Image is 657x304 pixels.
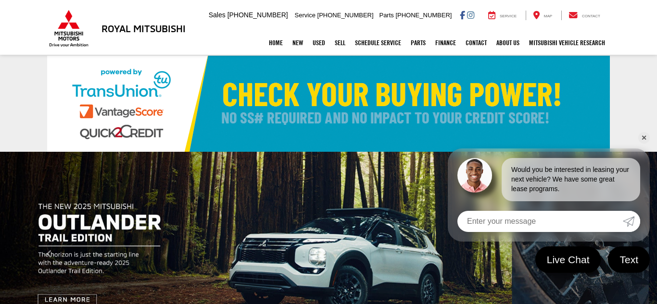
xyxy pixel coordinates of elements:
a: Sell [330,31,350,55]
a: Contact [461,31,492,55]
div: Would you be interested in leasing your next vehicle? We have some great lease programs. [502,158,640,201]
span: Service [500,14,517,18]
a: Instagram: Click to visit our Instagram page [467,11,474,19]
a: Text [608,246,650,273]
h3: Royal Mitsubishi [101,23,186,34]
span: Parts [379,12,393,19]
img: Check Your Buying Power [47,56,610,152]
span: [PHONE_NUMBER] [227,11,288,19]
a: Submit [623,211,640,232]
a: Contact [561,11,607,20]
a: Parts: Opens in a new tab [406,31,430,55]
a: Finance [430,31,461,55]
img: Mitsubishi [47,10,90,47]
a: Map [526,11,559,20]
span: Contact [582,14,600,18]
a: Used [308,31,330,55]
input: Enter your message [457,211,623,232]
span: [PHONE_NUMBER] [317,12,374,19]
a: Live Chat [535,246,601,273]
span: Live Chat [542,253,594,266]
a: Facebook: Click to visit our Facebook page [460,11,465,19]
span: Text [615,253,643,266]
span: Sales [209,11,226,19]
a: Service [481,11,524,20]
span: Service [295,12,316,19]
a: Schedule Service: Opens in a new tab [350,31,406,55]
a: Mitsubishi Vehicle Research [524,31,610,55]
img: Agent profile photo [457,158,492,193]
span: Map [544,14,552,18]
a: Home [264,31,288,55]
span: [PHONE_NUMBER] [395,12,452,19]
a: About Us [492,31,524,55]
a: New [288,31,308,55]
